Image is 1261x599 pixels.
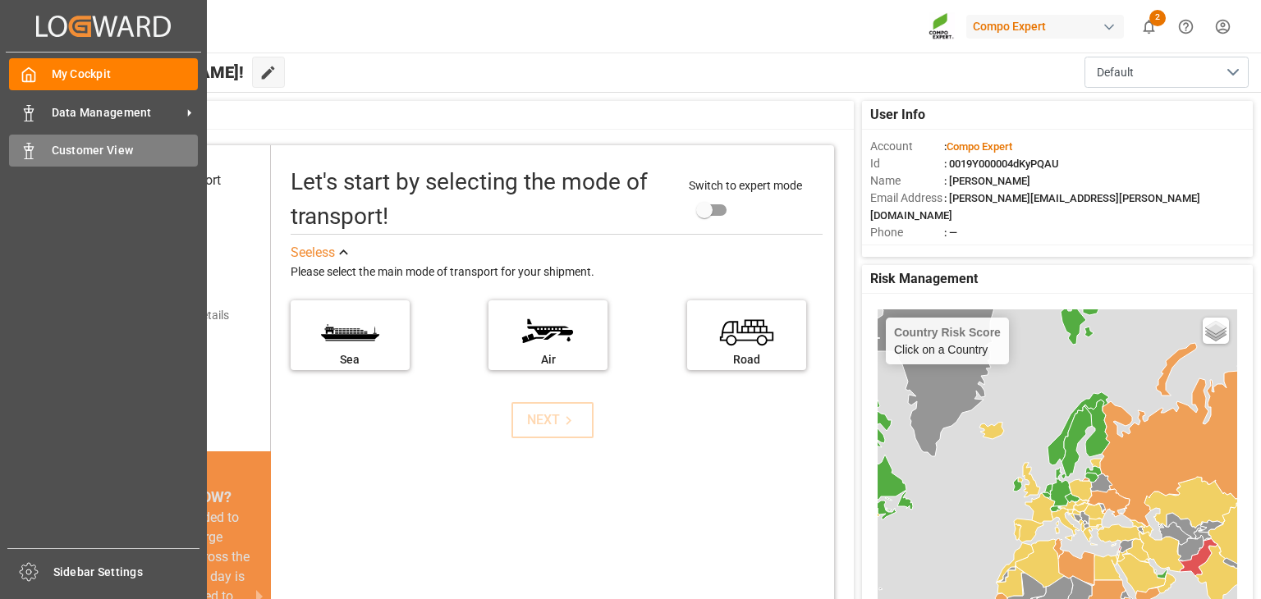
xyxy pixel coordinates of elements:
[527,410,577,430] div: NEXT
[1203,318,1229,344] a: Layers
[947,140,1012,153] span: Compo Expert
[929,12,955,41] img: Screenshot%202023-09-29%20at%2010.02.21.png_1712312052.png
[944,158,1059,170] span: : 0019Y000004dKyPQAU
[695,351,798,368] div: Road
[1097,64,1134,81] span: Default
[1149,10,1166,26] span: 2
[126,307,229,324] div: Add shipping details
[870,190,944,207] span: Email Address
[894,326,1001,356] div: Click on a Country
[870,241,944,258] span: Account Type
[944,140,1012,153] span: :
[299,351,401,368] div: Sea
[870,269,978,289] span: Risk Management
[870,192,1200,222] span: : [PERSON_NAME][EMAIL_ADDRESS][PERSON_NAME][DOMAIN_NAME]
[689,179,802,192] span: Switch to expert mode
[894,326,1001,339] h4: Country Risk Score
[966,11,1130,42] button: Compo Expert
[870,138,944,155] span: Account
[291,263,823,282] div: Please select the main mode of transport for your shipment.
[870,155,944,172] span: Id
[1167,8,1204,45] button: Help Center
[511,402,594,438] button: NEXT
[1130,8,1167,45] button: show 2 new notifications
[1084,57,1249,88] button: open menu
[52,142,199,159] span: Customer View
[966,15,1124,39] div: Compo Expert
[52,66,199,83] span: My Cockpit
[944,244,985,256] span: : Shipper
[67,57,244,88] span: Hello [PERSON_NAME]!
[9,58,198,90] a: My Cockpit
[870,172,944,190] span: Name
[944,175,1030,187] span: : [PERSON_NAME]
[944,226,957,239] span: : —
[52,104,181,121] span: Data Management
[9,135,198,167] a: Customer View
[291,243,335,263] div: See less
[291,165,673,234] div: Let's start by selecting the mode of transport!
[497,351,599,368] div: Air
[870,105,925,125] span: User Info
[53,564,200,581] span: Sidebar Settings
[870,224,944,241] span: Phone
